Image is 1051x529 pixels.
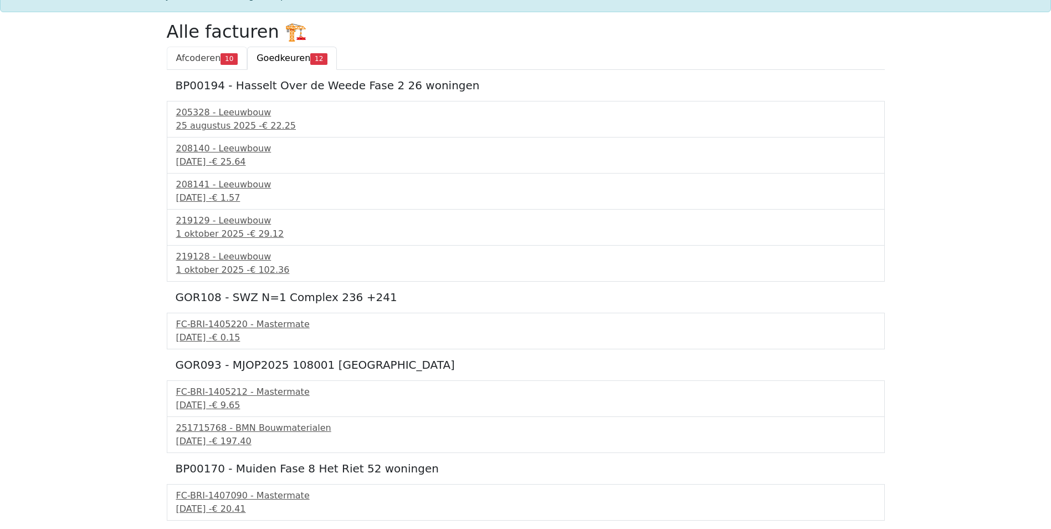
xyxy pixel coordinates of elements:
div: 208140 - Leeuwbouw [176,142,875,155]
div: [DATE] - [176,155,875,169]
span: € 197.40 [212,436,251,446]
div: 25 augustus 2025 - [176,119,875,133]
div: [DATE] - [176,435,875,448]
a: FC-BRI-1405220 - Mastermate[DATE] -€ 0.15 [176,318,875,344]
div: 219128 - Leeuwbouw [176,250,875,263]
div: 1 oktober 2025 - [176,227,875,241]
div: 205328 - Leeuwbouw [176,106,875,119]
span: € 9.65 [212,400,240,410]
a: FC-BRI-1407090 - Mastermate[DATE] -€ 20.41 [176,489,875,516]
a: 219128 - Leeuwbouw1 oktober 2025 -€ 102.36 [176,250,875,277]
a: 251715768 - BMN Bouwmaterialen[DATE] -€ 197.40 [176,421,875,448]
a: Afcoderen10 [167,47,248,70]
h5: GOR108 - SWZ N=1 Complex 236 +241 [176,291,876,304]
span: € 25.64 [212,156,245,167]
span: 10 [221,53,238,64]
a: Goedkeuren12 [247,47,337,70]
span: € 20.41 [212,503,245,514]
span: Afcoderen [176,53,221,63]
span: € 1.57 [212,192,240,203]
div: [DATE] - [176,399,875,412]
div: [DATE] - [176,191,875,205]
h2: Alle facturen 🏗️ [167,21,885,42]
div: 208141 - Leeuwbouw [176,178,875,191]
span: € 22.25 [262,120,296,131]
h5: BP00194 - Hasselt Over de Weede Fase 2 26 woningen [176,79,876,92]
a: FC-BRI-1405212 - Mastermate[DATE] -€ 9.65 [176,385,875,412]
span: € 29.12 [250,228,284,239]
div: 1 oktober 2025 - [176,263,875,277]
div: FC-BRI-1405212 - Mastermate [176,385,875,399]
div: 251715768 - BMN Bouwmaterialen [176,421,875,435]
a: 208141 - Leeuwbouw[DATE] -€ 1.57 [176,178,875,205]
div: FC-BRI-1407090 - Mastermate [176,489,875,502]
a: 208140 - Leeuwbouw[DATE] -€ 25.64 [176,142,875,169]
span: € 102.36 [250,264,289,275]
h5: BP00170 - Muiden Fase 8 Het Riet 52 woningen [176,462,876,475]
a: 219129 - Leeuwbouw1 oktober 2025 -€ 29.12 [176,214,875,241]
span: € 0.15 [212,332,240,343]
div: [DATE] - [176,502,875,516]
a: 205328 - Leeuwbouw25 augustus 2025 -€ 22.25 [176,106,875,133]
div: FC-BRI-1405220 - Mastermate [176,318,875,331]
span: Goedkeuren [257,53,310,63]
div: [DATE] - [176,331,875,344]
span: 12 [310,53,327,64]
div: 219129 - Leeuwbouw [176,214,875,227]
h5: GOR093 - MJOP2025 108001 [GEOGRAPHIC_DATA] [176,358,876,372]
